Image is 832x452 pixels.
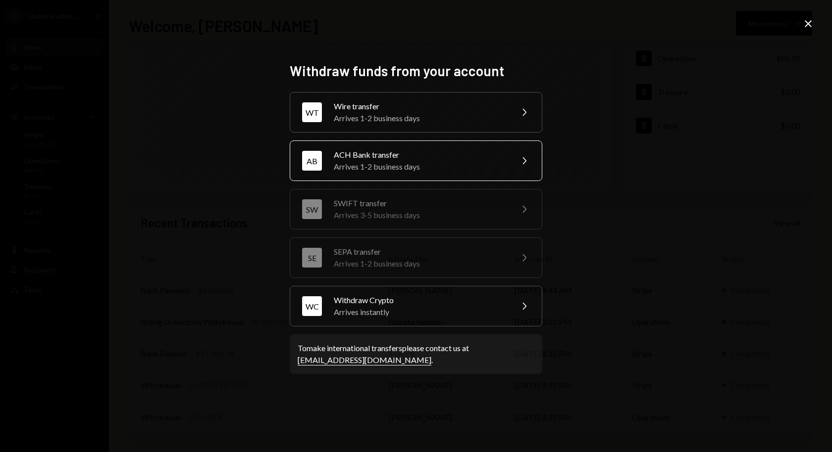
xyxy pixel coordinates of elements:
[334,258,506,270] div: Arrives 1-2 business days
[290,286,542,326] button: WCWithdraw CryptoArrives instantly
[334,112,506,124] div: Arrives 1-2 business days
[290,237,542,278] button: SESEPA transferArrives 1-2 business days
[334,197,506,209] div: SWIFT transfer
[298,355,431,365] a: [EMAIL_ADDRESS][DOMAIN_NAME]
[334,306,506,318] div: Arrives instantly
[302,248,322,268] div: SE
[334,294,506,306] div: Withdraw Crypto
[302,199,322,219] div: SW
[290,61,542,81] h2: Withdraw funds from your account
[290,189,542,229] button: SWSWIFT transferArrives 3-5 business days
[298,342,534,366] div: To make international transfers please contact us at .
[334,149,506,161] div: ACH Bank transfer
[290,140,542,181] button: ABACH Bank transferArrives 1-2 business days
[302,151,322,171] div: AB
[334,246,506,258] div: SEPA transfer
[334,161,506,173] div: Arrives 1-2 business days
[302,102,322,122] div: WT
[334,100,506,112] div: Wire transfer
[334,209,506,221] div: Arrives 3-5 business days
[302,296,322,316] div: WC
[290,92,542,133] button: WTWire transferArrives 1-2 business days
